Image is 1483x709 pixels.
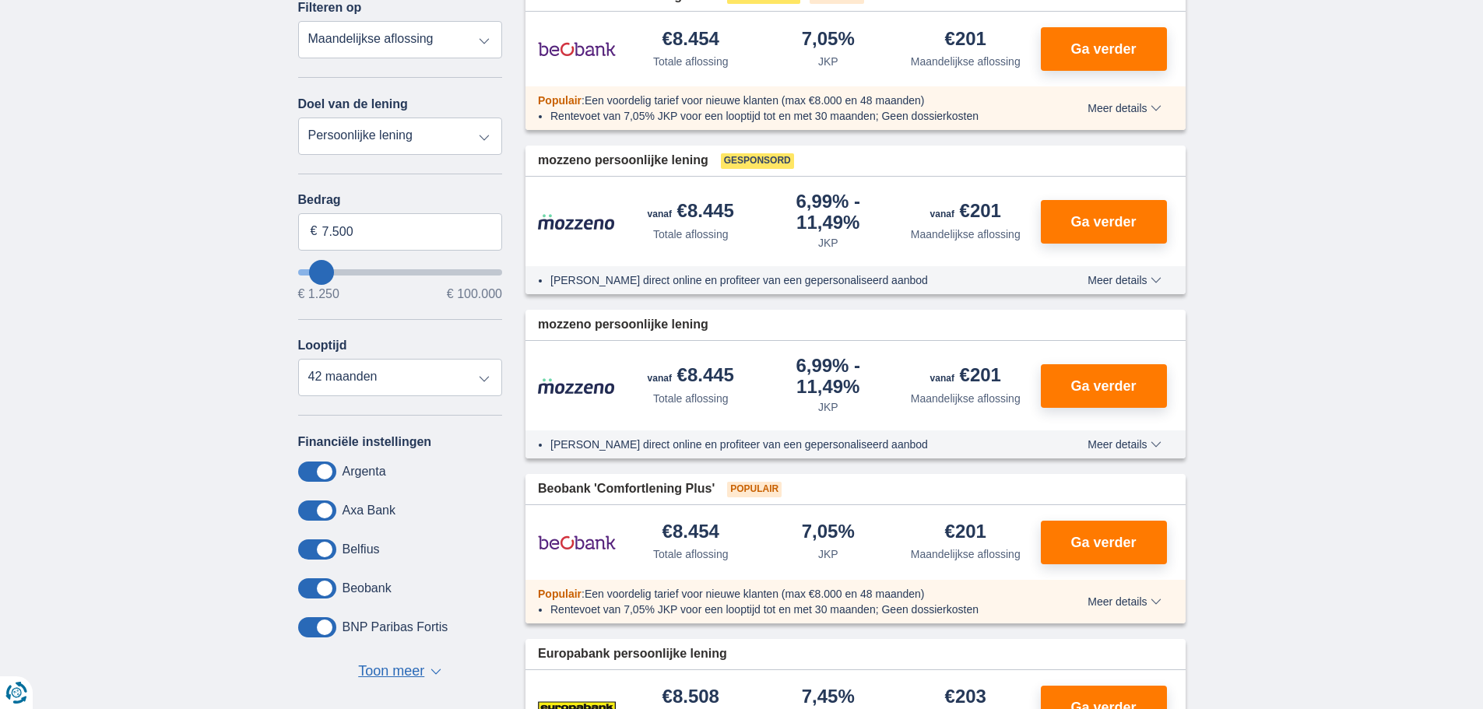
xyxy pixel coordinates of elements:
[818,235,838,251] div: JKP
[1070,42,1136,56] span: Ga verder
[802,522,855,543] div: 7,05%
[1076,102,1172,114] button: Meer details
[550,272,1031,288] li: [PERSON_NAME] direct online en profiteer van een gepersonaliseerd aanbod
[802,30,855,51] div: 7,05%
[538,588,582,600] span: Populair
[298,288,339,300] span: € 1.250
[662,687,719,708] div: €8.508
[1088,596,1161,607] span: Meer details
[911,391,1021,406] div: Maandelijkse aflossing
[1088,439,1161,450] span: Meer details
[653,226,729,242] div: Totale aflossing
[298,97,408,111] label: Doel van de lening
[911,226,1021,242] div: Maandelijkse aflossing
[1041,364,1167,408] button: Ga verder
[1041,521,1167,564] button: Ga verder
[298,435,432,449] label: Financiële instellingen
[430,669,441,675] span: ▼
[298,193,503,207] label: Bedrag
[911,546,1021,562] div: Maandelijkse aflossing
[653,546,729,562] div: Totale aflossing
[343,620,448,634] label: BNP Paribas Fortis
[648,366,734,388] div: €8.445
[1076,274,1172,286] button: Meer details
[538,152,708,170] span: mozzeno persoonlijke lening
[298,339,347,353] label: Looptijd
[538,377,616,395] img: product.pl.alt Mozzeno
[930,202,1001,223] div: €201
[930,366,1001,388] div: €201
[358,662,424,682] span: Toon meer
[343,581,392,595] label: Beobank
[648,202,734,223] div: €8.445
[343,465,386,479] label: Argenta
[802,687,855,708] div: 7,45%
[1070,535,1136,549] span: Ga verder
[343,504,395,518] label: Axa Bank
[1041,200,1167,244] button: Ga verder
[766,356,891,396] div: 6,99%
[538,645,727,663] span: Europabank persoonlijke lening
[653,391,729,406] div: Totale aflossing
[818,546,838,562] div: JKP
[945,687,986,708] div: €203
[1076,595,1172,608] button: Meer details
[945,30,986,51] div: €201
[1088,103,1161,114] span: Meer details
[550,602,1031,617] li: Rentevoet van 7,05% JKP voor een looptijd tot en met 30 maanden; Geen dossierkosten
[1076,438,1172,451] button: Meer details
[662,30,719,51] div: €8.454
[766,192,891,232] div: 6,99%
[945,522,986,543] div: €201
[818,399,838,415] div: JKP
[538,94,582,107] span: Populair
[550,108,1031,124] li: Rentevoet van 7,05% JKP voor een looptijd tot en met 30 maanden; Geen dossierkosten
[525,93,1043,108] div: :
[538,316,708,334] span: mozzeno persoonlijke lening
[727,482,782,497] span: Populair
[538,480,715,498] span: Beobank 'Comfortlening Plus'
[818,54,838,69] div: JKP
[538,523,616,562] img: product.pl.alt Beobank
[311,223,318,240] span: €
[447,288,502,300] span: € 100.000
[662,522,719,543] div: €8.454
[1041,27,1167,71] button: Ga verder
[585,588,925,600] span: Een voordelig tarief voor nieuwe klanten (max €8.000 en 48 maanden)
[1070,215,1136,229] span: Ga verder
[298,1,362,15] label: Filteren op
[538,30,616,68] img: product.pl.alt Beobank
[550,437,1031,452] li: [PERSON_NAME] direct online en profiteer van een gepersonaliseerd aanbod
[298,269,503,276] input: wantToBorrow
[1070,379,1136,393] span: Ga verder
[911,54,1021,69] div: Maandelijkse aflossing
[1088,275,1161,286] span: Meer details
[585,94,925,107] span: Een voordelig tarief voor nieuwe klanten (max €8.000 en 48 maanden)
[653,54,729,69] div: Totale aflossing
[353,661,446,683] button: Toon meer ▼
[525,586,1043,602] div: :
[721,153,794,169] span: Gesponsord
[538,213,616,230] img: product.pl.alt Mozzeno
[343,542,380,556] label: Belfius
